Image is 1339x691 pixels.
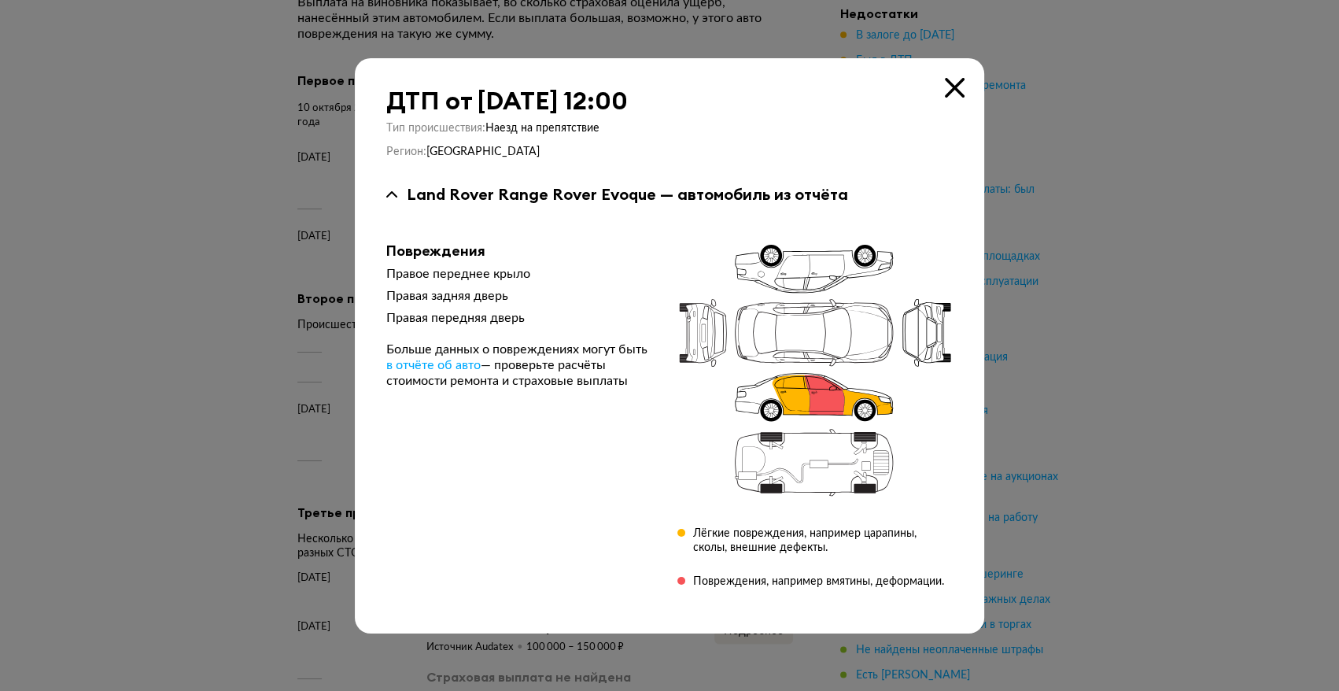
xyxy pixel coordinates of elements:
[386,121,953,135] div: Тип происшествия :
[386,242,652,260] div: Повреждения
[693,527,953,555] div: Лёгкие повреждения, например царапины, сколы, внешние дефекты.
[485,123,599,134] span: Наезд на препятствие
[386,359,481,371] span: в отчёте об авто
[386,266,652,282] div: Правое переднее крыло
[386,357,481,373] a: в отчёте об авто
[386,87,953,115] div: ДТП от [DATE] 12:00
[407,184,848,205] div: Land Rover Range Rover Evoque — автомобиль из отчёта
[386,310,652,326] div: Правая передняя дверь
[426,146,540,157] span: [GEOGRAPHIC_DATA]
[386,145,953,159] div: Регион :
[386,288,652,304] div: Правая задняя дверь
[693,575,944,589] div: Повреждения, например вмятины, деформации.
[386,342,652,389] div: Больше данных о повреждениях могут быть — проверьте расчёты стоимости ремонта и страховые выплаты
